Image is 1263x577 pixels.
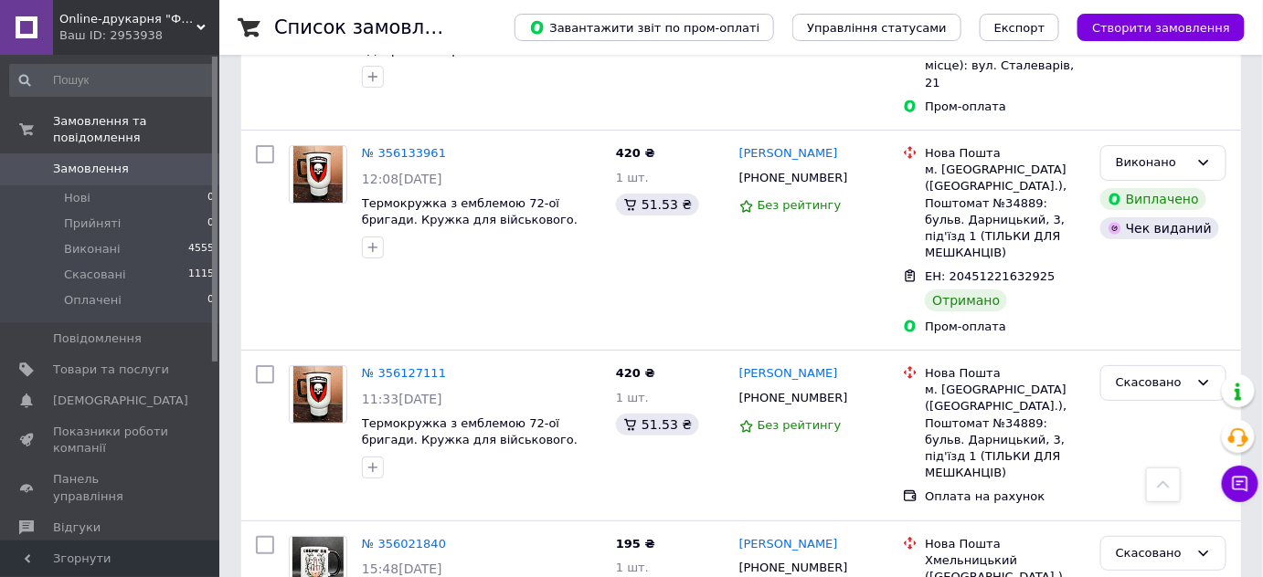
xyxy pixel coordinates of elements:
span: Панель управління [53,471,169,504]
span: 11:33[DATE] [362,392,442,406]
span: 0 [207,190,214,206]
span: 1 шт. [616,391,649,404]
div: Виплачено [1100,188,1206,210]
div: Нова Пошта [925,536,1086,552]
div: Чек виданий [1100,217,1219,239]
div: 51.53 ₴ [616,414,699,435]
span: [PHONE_NUMBER] [739,391,848,404]
a: № 356127111 [362,366,446,380]
span: Повідомлення [53,330,142,347]
span: 0 [207,215,214,232]
span: Управління статусами [807,21,947,35]
span: Експорт [994,21,1045,35]
a: Створити замовлення [1059,20,1245,34]
span: 1 шт. [616,561,649,574]
a: [PERSON_NAME] [739,145,838,163]
span: Замовлення [53,161,129,177]
div: Ваш ID: 2953938 [59,27,219,44]
div: Скасовано [1116,544,1189,563]
span: 195 ₴ [616,537,655,551]
a: Фото товару [289,145,347,204]
span: ЕН: 20451221632925 [925,269,1055,283]
button: Чат з покупцем [1222,466,1258,502]
span: Показники роботи компанії [53,424,169,456]
span: 420 ₴ [616,146,655,160]
div: Пром-оплата [925,319,1086,335]
a: № 356133961 [362,146,446,160]
div: Нова Пошта [925,145,1086,162]
input: Пошук [9,64,216,97]
span: 1 шт. [616,171,649,184]
button: Управління статусами [792,14,961,41]
button: Експорт [980,14,1060,41]
h1: Список замовлень [274,16,460,38]
span: Online-друкарня "Формат плюс". ФОП Короткевич С.О. [59,11,196,27]
span: Нові [64,190,90,206]
a: [PERSON_NAME] [739,365,838,383]
span: Завантажити звіт по пром-оплаті [529,19,759,36]
div: Оплата на рахунок [925,488,1086,505]
span: 15:48[DATE] [362,561,442,576]
span: 1115 [188,267,214,283]
div: Пром-оплата [925,99,1086,115]
a: Фото товару [289,365,347,424]
span: Товари та послуги [53,362,169,378]
div: 51.53 ₴ [616,194,699,215]
span: Виконані [64,241,121,257]
span: [PHONE_NUMBER] [739,171,848,184]
div: м. [GEOGRAPHIC_DATA] ([GEOGRAPHIC_DATA].), Поштомат №34889: бульв. Дарницький, 3, під'їзд 1 (ТІЛЬ... [925,382,1086,481]
button: Створити замовлення [1077,14,1245,41]
div: Скасовано [1116,373,1189,393]
a: № 356021840 [362,537,446,551]
span: 4555 [188,241,214,257]
div: м. [GEOGRAPHIC_DATA] ([GEOGRAPHIC_DATA].), Поштомат №34889: бульв. Дарницький, 3, під'їзд 1 (ТІЛЬ... [925,162,1086,261]
span: Без рейтингу [758,198,842,212]
span: Оплачені [64,292,122,309]
span: 420 ₴ [616,366,655,380]
span: Прийняті [64,215,121,232]
div: Отримано [925,289,1007,311]
button: Завантажити звіт по пром-оплаті [515,14,774,41]
span: Створити замовлення [1092,21,1230,35]
span: Відгуки [53,519,101,536]
span: [PHONE_NUMBER] [739,561,848,574]
span: Без рейтингу [758,418,842,432]
div: Виконано [1116,153,1189,173]
a: Термокружка з емблемою 72-ої бригади. Кружка для військового. Металева кружка 425 мл [362,416,578,464]
a: Термокружка з емблемою 72-ої бригади. Кружка для військового. Металева кружка 425 мл [362,196,578,244]
img: Фото товару [293,146,343,203]
div: Нова Пошта [925,365,1086,382]
img: Фото товару [293,366,343,423]
span: Скасовані [64,267,126,283]
a: [PERSON_NAME] [739,536,838,553]
span: [DEMOGRAPHIC_DATA] [53,393,188,409]
span: Замовлення та повідомлення [53,113,219,146]
span: 12:08[DATE] [362,172,442,186]
span: 0 [207,292,214,309]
